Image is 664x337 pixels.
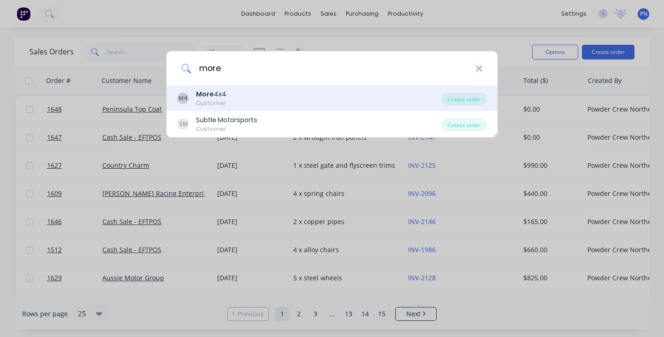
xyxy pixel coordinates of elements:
div: SM [178,118,189,130]
div: Create order [442,93,486,106]
b: More [196,89,214,99]
div: Customer [196,125,257,133]
div: Subtle Motorsports [196,115,257,125]
div: M4 [178,93,189,104]
div: 4x4 [196,89,226,99]
input: Enter a customer name to create a new order... [191,51,475,86]
div: Create order [442,118,486,131]
div: Customer [196,99,226,107]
